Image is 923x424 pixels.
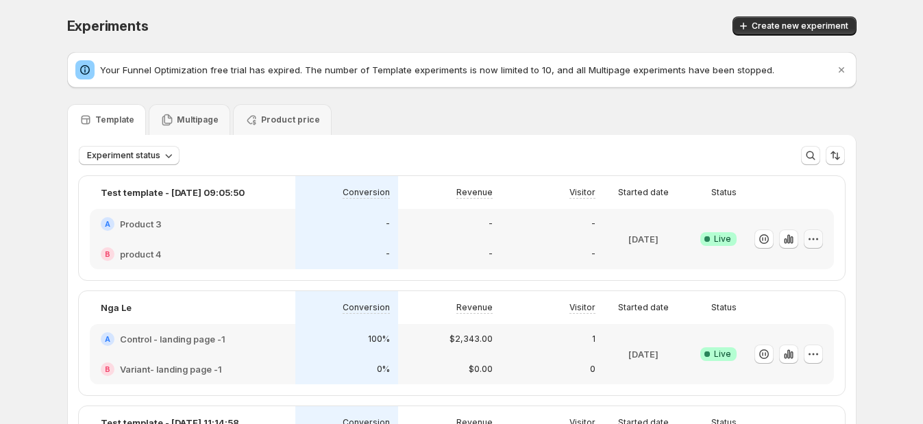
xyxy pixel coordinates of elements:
p: - [489,249,493,260]
p: Visitor [569,187,595,198]
p: - [591,249,595,260]
p: $2,343.00 [450,334,493,345]
p: Revenue [456,187,493,198]
span: Live [714,349,731,360]
p: 0 [590,364,595,375]
span: Create new experiment [752,21,848,32]
button: Create new experiment [733,16,857,36]
p: Started date [618,187,669,198]
span: Experiments [67,18,149,34]
span: Live [714,234,731,245]
p: - [489,219,493,229]
p: Conversion [343,187,390,198]
p: Conversion [343,302,390,313]
p: Status [711,302,737,313]
p: Started date [618,302,669,313]
p: [DATE] [628,232,659,246]
h2: Variant- landing page -1 [120,362,222,376]
p: Template [95,114,134,125]
p: 100% [368,334,390,345]
p: Status [711,187,737,198]
span: Experiment status [87,150,160,161]
h2: A [105,220,110,228]
p: - [386,219,390,229]
h2: Product 3 [120,217,162,231]
p: - [591,219,595,229]
button: Dismiss notification [832,60,851,79]
p: Your Funnel Optimization free trial has expired. The number of Template experiments is now limite... [100,63,835,77]
p: $0.00 [469,364,493,375]
p: Visitor [569,302,595,313]
h2: B [105,365,110,373]
button: Sort the results [826,146,845,165]
p: Nga Le [101,301,132,314]
p: - [386,249,390,260]
p: Multipage [177,114,219,125]
p: 0% [377,364,390,375]
p: Test template - [DATE] 09:05:50 [101,186,245,199]
p: 1 [592,334,595,345]
h2: product 4 [120,247,161,261]
p: [DATE] [628,347,659,361]
p: Product price [261,114,320,125]
button: Experiment status [79,146,180,165]
p: Revenue [456,302,493,313]
h2: A [105,335,110,343]
h2: Control - landing page -1 [120,332,225,346]
h2: B [105,250,110,258]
